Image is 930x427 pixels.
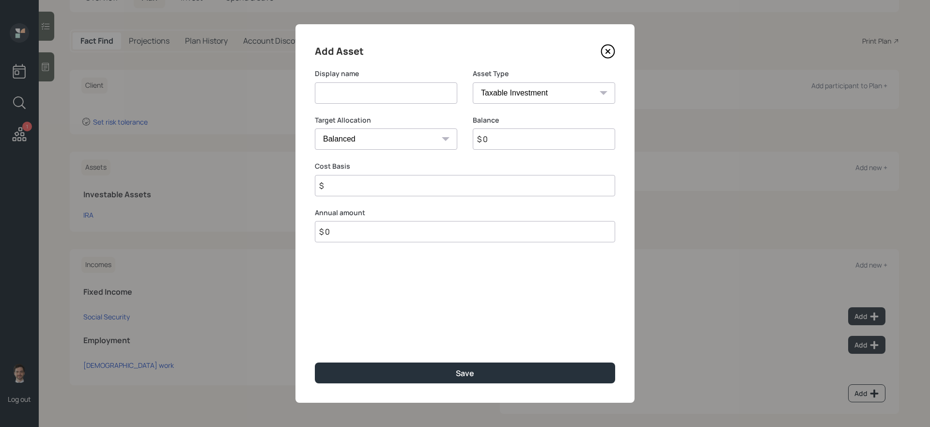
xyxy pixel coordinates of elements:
label: Display name [315,69,457,79]
h4: Add Asset [315,44,364,59]
label: Target Allocation [315,115,457,125]
label: Balance [473,115,615,125]
label: Cost Basis [315,161,615,171]
label: Asset Type [473,69,615,79]
button: Save [315,363,615,383]
div: Save [456,368,474,379]
label: Annual amount [315,208,615,218]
